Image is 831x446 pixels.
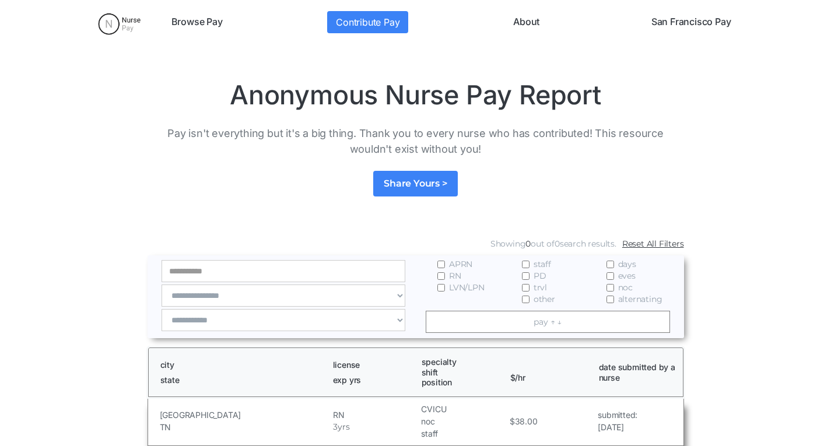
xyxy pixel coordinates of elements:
[422,377,500,388] h1: position
[622,238,684,250] a: Reset All Filters
[426,311,670,333] a: pay ↑ ↓
[606,261,614,268] input: days
[598,409,637,421] h5: submitted:
[618,270,636,282] span: eves
[606,284,614,292] input: noc
[534,270,546,282] span: PD
[618,258,636,270] span: days
[522,296,530,303] input: other
[534,258,551,270] span: staff
[490,238,616,250] div: Showing out of search results.
[167,11,227,33] a: Browse Pay
[509,11,544,33] a: About
[618,282,633,293] span: noc
[534,282,547,293] span: trvl
[618,293,662,305] span: alternating
[160,360,322,370] h1: city
[449,258,472,270] span: APRN
[437,284,445,292] input: LVN/LPN
[522,284,530,292] input: trvl
[534,293,555,305] span: other
[421,403,506,415] h5: CVICU
[373,171,457,196] a: Share Yours >
[422,367,500,378] h1: shift
[160,375,322,385] h1: state
[525,238,531,249] span: 0
[606,296,614,303] input: alternating
[599,362,677,382] h1: date submitted by a nurse
[510,362,588,382] h1: $/hr
[515,415,538,427] h5: 38.00
[422,357,500,367] h1: specialty
[148,79,684,111] h1: Anonymous Nurse Pay Report
[421,415,506,427] h5: noc
[421,427,506,440] h5: staff
[333,409,418,421] h5: RN
[160,409,331,421] h5: [GEOGRAPHIC_DATA]
[647,11,736,33] a: San Francisco Pay
[598,421,637,433] h5: [DATE]
[510,415,515,427] h5: $
[449,282,485,293] span: LVN/LPN
[437,272,445,280] input: RN
[160,421,331,433] h5: TN
[449,270,461,282] span: RN
[327,11,408,33] a: Contribute Pay
[522,272,530,280] input: PD
[598,409,637,433] a: submitted:[DATE]
[148,125,684,157] p: Pay isn't everything but it's a big thing. Thank you to every nurse who has contributed! This res...
[333,421,338,433] h5: 3
[338,421,349,433] h5: yrs
[606,272,614,280] input: eves
[333,360,411,370] h1: license
[522,261,530,268] input: staff
[437,261,445,268] input: APRN
[333,375,411,385] h1: exp yrs
[555,238,560,249] span: 0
